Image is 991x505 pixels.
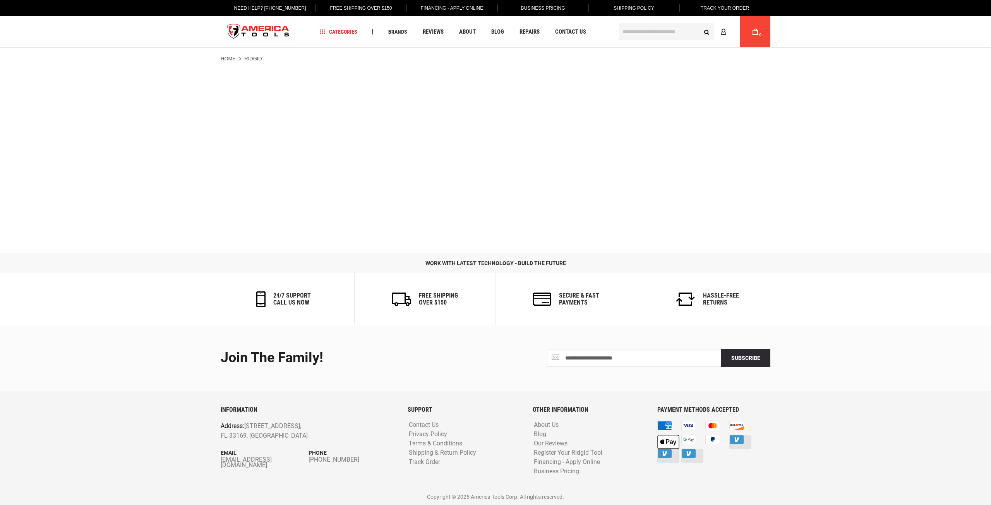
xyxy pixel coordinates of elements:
a: Business Pricing [532,468,581,475]
a: Register Your Ridgid Tool [532,449,604,457]
a: Shipping & Return Policy [407,449,478,457]
h6: OTHER INFORMATION [533,406,646,413]
div: Join the Family! [221,350,490,366]
span: Blog [491,29,504,35]
a: Home [221,55,236,62]
a: Blog [532,431,548,438]
h6: 24/7 support call us now [273,292,311,306]
h6: PAYMENT METHODS ACCEPTED [657,406,770,413]
a: Repairs [516,27,543,37]
a: Our Reviews [532,440,569,447]
span: Categories [320,29,357,34]
a: Privacy Policy [407,431,449,438]
span: Subscribe [731,355,760,361]
span: Address: [221,422,244,430]
a: Categories [317,27,361,37]
a: [PHONE_NUMBER] [309,457,396,462]
span: About [459,29,476,35]
a: Contact Us [552,27,590,37]
a: Contact Us [407,421,441,429]
h6: SUPPORT [408,406,521,413]
span: Brands [388,29,407,34]
span: 0 [759,33,761,37]
img: America Tools [221,17,296,46]
span: Contact Us [555,29,586,35]
p: Phone [309,449,396,457]
a: Blog [488,27,508,37]
a: Terms & Conditions [407,440,464,447]
a: store logo [221,17,296,46]
strong: Ridgid [244,56,262,62]
a: About Us [532,421,561,429]
a: Reviews [419,27,447,37]
h6: INFORMATION [221,406,396,413]
span: Repairs [520,29,540,35]
a: About [456,27,479,37]
a: Track Order [407,459,442,466]
p: [STREET_ADDRESS], FL 33169, [GEOGRAPHIC_DATA] [221,421,361,441]
h6: secure & fast payments [559,292,599,306]
button: Subscribe [721,349,770,367]
a: [EMAIL_ADDRESS][DOMAIN_NAME] [221,457,309,468]
a: Financing - Apply Online [532,459,602,466]
p: Copyright © 2025 America Tools Corp. All rights reserved. [221,493,770,501]
a: 0 [748,16,763,47]
button: Search [699,24,714,39]
h6: Hassle-Free Returns [703,292,739,306]
span: Shipping Policy [614,5,654,11]
p: Email [221,449,309,457]
a: Brands [385,27,411,37]
span: Reviews [423,29,444,35]
h6: Free Shipping Over $150 [419,292,458,306]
